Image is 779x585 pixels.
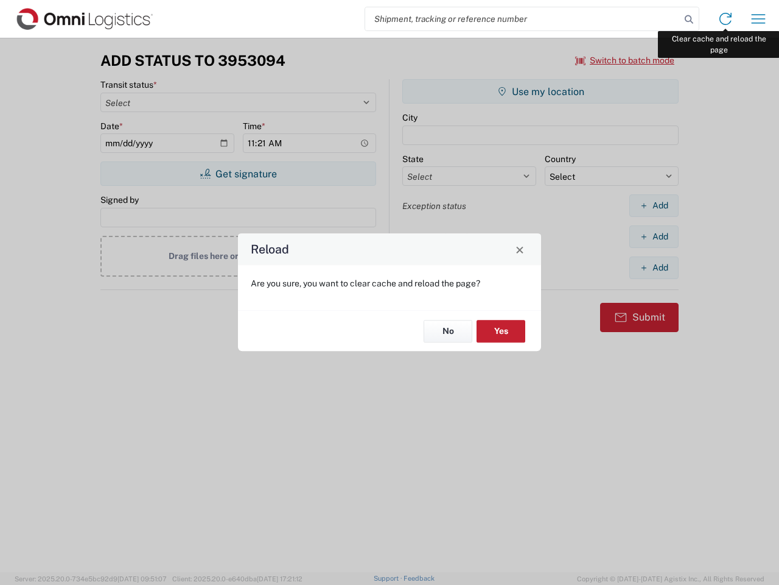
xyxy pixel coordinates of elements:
h4: Reload [251,241,289,258]
p: Are you sure, you want to clear cache and reload the page? [251,278,528,289]
button: No [424,320,472,342]
button: Close [511,241,528,258]
input: Shipment, tracking or reference number [365,7,680,30]
button: Yes [477,320,525,342]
